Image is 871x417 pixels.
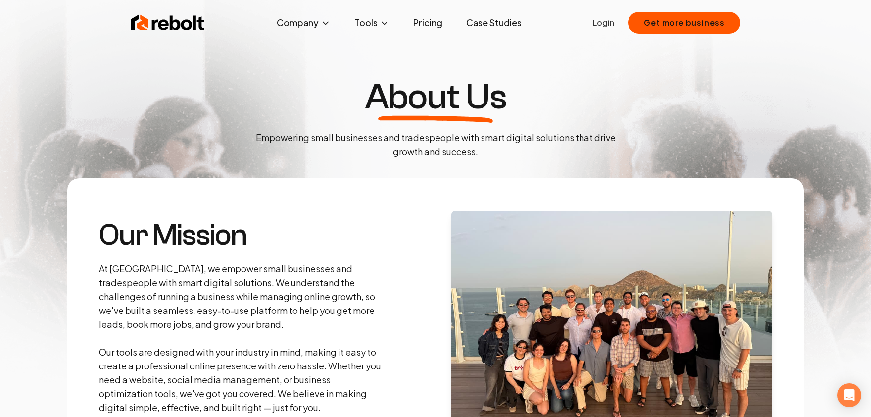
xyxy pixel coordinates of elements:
[628,12,740,34] button: Get more business
[837,383,861,407] div: Open Intercom Messenger
[458,13,530,33] a: Case Studies
[593,17,614,29] a: Login
[405,13,450,33] a: Pricing
[99,262,384,415] p: At [GEOGRAPHIC_DATA], we empower small businesses and tradespeople with smart digital solutions. ...
[269,13,339,33] button: Company
[99,220,384,250] h3: Our Mission
[365,79,506,115] h1: About Us
[247,131,624,158] p: Empowering small businesses and tradespeople with smart digital solutions that drive growth and s...
[131,13,205,33] img: Rebolt Logo
[346,13,397,33] button: Tools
